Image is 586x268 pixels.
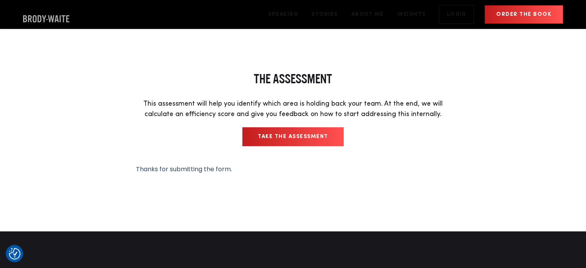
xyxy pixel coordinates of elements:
p: This assessment will help you identify which area is holding back your team. At the end, we will ... [136,99,450,120]
h3: the Assessment [136,71,450,87]
img: Company Logo [23,7,69,22]
a: Order the book [485,5,563,24]
a: Company Logo Company Logo [23,7,69,22]
a: Login [439,5,474,24]
img: Revisit consent button [9,248,20,260]
iframe: Form 0 [136,164,450,174]
a: Take the Assessment [242,127,344,146]
button: Consent Preferences [9,248,20,260]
